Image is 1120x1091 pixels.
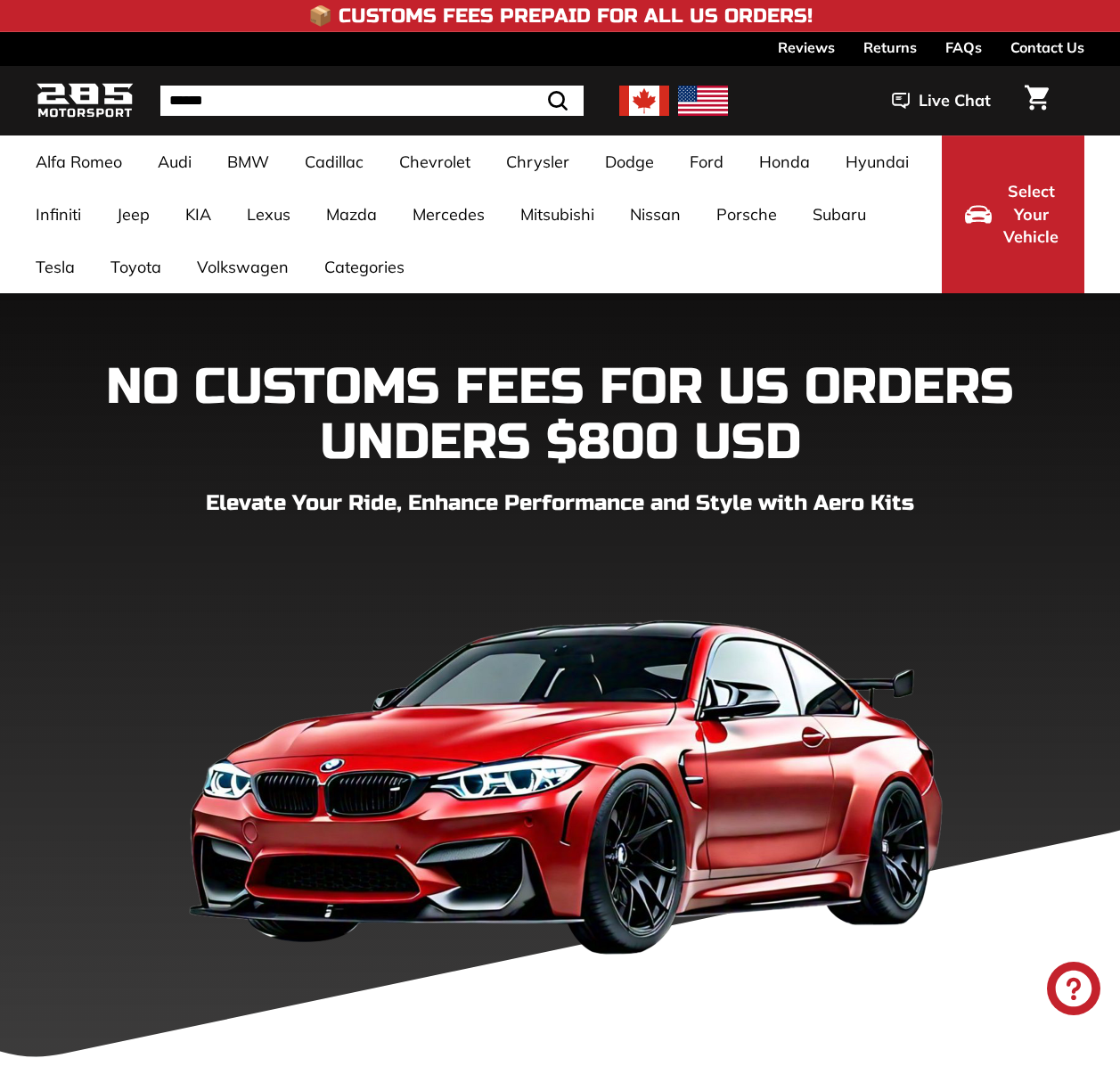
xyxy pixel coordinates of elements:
[179,241,307,293] a: Volkswagen
[741,135,828,188] a: Honda
[612,188,699,241] a: Nissan
[869,78,1014,123] button: Live Chat
[18,135,140,188] a: Alfa Romeo
[1014,70,1059,131] a: Cart
[160,86,584,116] input: Search
[778,32,835,62] a: Reviews
[1042,962,1106,1020] inbox-online-store-chat: Shopify online store chat
[99,188,168,241] a: Jeep
[168,188,229,241] a: KIA
[919,89,991,112] span: Live Chat
[945,32,982,62] a: FAQs
[672,135,741,188] a: Ford
[140,135,209,188] a: Audi
[942,135,1084,293] button: Select Your Vehicle
[503,188,612,241] a: Mitsubishi
[308,5,813,27] h4: 📦 Customs Fees Prepaid for All US Orders!
[36,360,1084,470] h1: NO CUSTOMS FEES FOR US ORDERS UNDERS $800 USD
[863,32,917,62] a: Returns
[488,135,587,188] a: Chrysler
[587,135,672,188] a: Dodge
[699,188,795,241] a: Porsche
[1010,32,1084,62] a: Contact Us
[828,135,927,188] a: Hyundai
[36,80,134,122] img: Logo_285_Motorsport_areodynamics_components
[287,135,381,188] a: Cadillac
[18,241,93,293] a: Tesla
[18,188,99,241] a: Infiniti
[795,188,884,241] a: Subaru
[229,188,308,241] a: Lexus
[307,241,422,293] a: Categories
[1001,180,1061,249] span: Select Your Vehicle
[308,188,395,241] a: Mazda
[93,241,179,293] a: Toyota
[209,135,287,188] a: BMW
[36,488,1084,520] p: Elevate Your Ride, Enhance Performance and Style with Aero Kits
[395,188,503,241] a: Mercedes
[381,135,488,188] a: Chevrolet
